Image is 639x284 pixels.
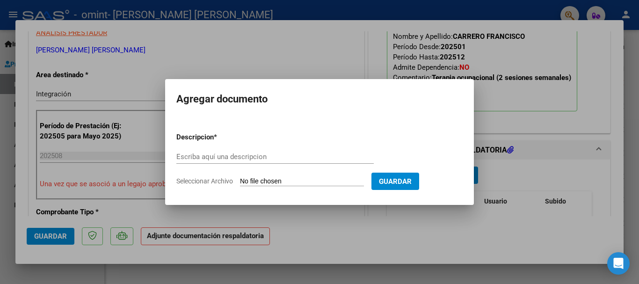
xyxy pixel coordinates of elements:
[176,177,233,185] span: Seleccionar Archivo
[379,177,412,186] span: Guardar
[176,132,262,143] p: Descripcion
[607,252,630,275] div: Open Intercom Messenger
[371,173,419,190] button: Guardar
[176,90,463,108] h2: Agregar documento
